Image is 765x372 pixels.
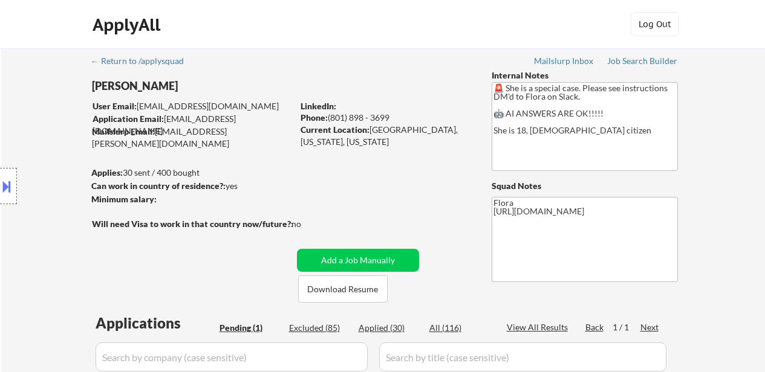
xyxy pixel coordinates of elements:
[607,56,678,68] a: Job Search Builder
[507,321,571,333] div: View All Results
[289,322,350,334] div: Excluded (85)
[93,14,164,35] div: ApplyAll
[297,249,419,272] button: Add a Job Manually
[379,342,666,371] input: Search by title (case sensitive)
[298,275,388,303] button: Download Resume
[301,112,328,123] strong: Phone:
[534,57,594,65] div: Mailslurp Inbox
[359,322,419,334] div: Applied (30)
[301,112,472,124] div: (801) 898 - 3699
[613,321,640,333] div: 1 / 1
[91,57,195,65] div: ← Return to /applysquad
[631,12,679,36] button: Log Out
[301,101,336,111] strong: LinkedIn:
[96,316,215,330] div: Applications
[301,124,369,135] strong: Current Location:
[96,342,368,371] input: Search by company (case sensitive)
[220,322,280,334] div: Pending (1)
[534,56,594,68] a: Mailslurp Inbox
[91,56,195,68] a: ← Return to /applysquad
[291,218,326,230] div: no
[492,69,678,82] div: Internal Notes
[607,57,678,65] div: Job Search Builder
[429,322,490,334] div: All (116)
[492,180,678,192] div: Squad Notes
[585,321,605,333] div: Back
[301,124,472,147] div: [GEOGRAPHIC_DATA], [US_STATE], [US_STATE]
[640,321,660,333] div: Next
